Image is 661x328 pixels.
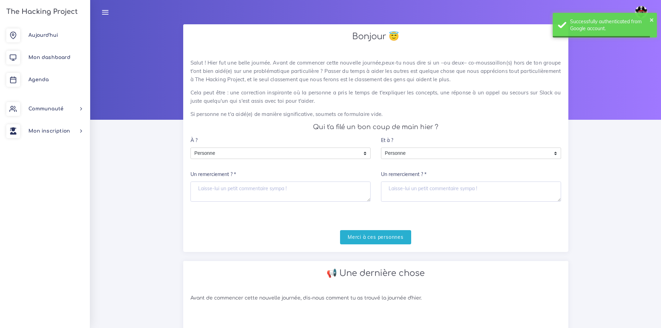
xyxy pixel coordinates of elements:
[570,18,652,32] div: Successfully authenticated from Google account.
[381,168,426,182] label: Un remerciement ? *
[28,128,70,134] span: Mon inscription
[650,16,654,23] button: ×
[190,268,561,278] h2: 📢 Une dernière chose
[190,59,561,84] p: Salut ! Hier fut une belle journée. Avant de commencer cette nouvelle journée,peux-tu nous dire s...
[190,123,561,131] h4: Qui t'a filé un bon coup de main hier ?
[190,110,561,118] p: Si personne ne t'a aidé(e) de manière significative, soumets ce formulaire vide.
[190,295,561,301] h6: Avant de commencer cette nouvelle journée, dis-nous comment tu as trouvé la journée d'hier.
[340,230,411,244] input: Merci à ces personnes
[190,89,561,105] p: Cela peut être : une correction inspirante où la personne a pris le temps de t'expliquer les conc...
[28,55,70,60] span: Mon dashboard
[28,106,63,111] span: Communauté
[190,32,561,42] h2: Bonjour 😇
[191,148,360,159] span: Personne
[190,133,197,148] label: À ?
[190,168,236,182] label: Un remerciement ? *
[28,77,49,82] span: Agenda
[28,33,58,38] span: Aujourd'hui
[4,8,78,16] h3: The Hacking Project
[635,6,647,18] img: avatar
[381,148,550,159] span: Personne
[381,133,393,148] label: Et à ?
